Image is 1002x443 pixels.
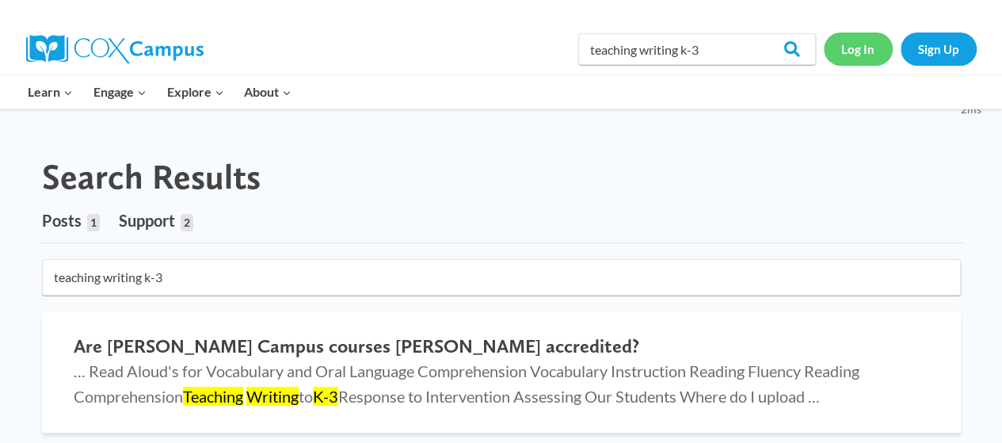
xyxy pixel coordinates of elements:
a: Posts1 [42,198,100,243]
nav: Secondary Navigation [824,32,977,65]
a: Support2 [119,198,193,243]
nav: Primary Navigation [18,75,302,109]
mark: Teaching [183,387,243,406]
img: Cox Campus [26,35,204,63]
input: Search Cox Campus [578,33,816,65]
h2: Are [PERSON_NAME] Campus courses [PERSON_NAME] accredited? [74,335,929,358]
span: 1 [87,214,100,231]
a: Sign Up [901,32,977,65]
span: … Read Aloud's for Vocabulary and Oral Language Comprehension Vocabulary Instruction Reading Flue... [74,361,859,406]
mark: Writing [246,387,299,406]
h1: Search Results [42,156,261,198]
mark: K-3 [313,387,338,406]
span: Posts [42,211,82,230]
button: Child menu of Engage [83,75,157,109]
button: Child menu of Learn [18,75,84,109]
span: 2 [181,214,193,231]
button: Child menu of About [234,75,302,109]
a: Are [PERSON_NAME] Campus courses [PERSON_NAME] accredited? … Read Aloud's for Vocabulary and Oral... [42,311,961,433]
button: Child menu of Explore [157,75,234,109]
a: Log In [824,32,893,65]
input: Search for... [42,259,961,296]
span: Support [119,211,175,230]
